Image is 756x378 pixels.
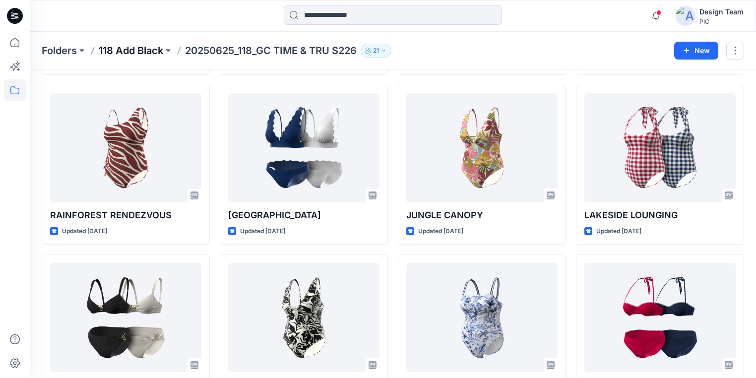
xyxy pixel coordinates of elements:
img: avatar [676,6,695,26]
p: [GEOGRAPHIC_DATA] [228,208,379,222]
a: 118 Add Black [99,44,163,58]
a: CYCLONE [50,263,201,372]
a: SEASIDE CHIC [228,263,379,372]
div: PIC [699,18,744,25]
a: JUNGLE CANOPY [406,93,558,202]
p: LAKESIDE LOUNGING [584,208,736,222]
a: SEASIDE TERRACE [228,93,379,202]
div: Design Team [699,6,744,18]
a: SUNNY DAY [584,263,736,372]
a: RAINFOREST RENDEZVOUS [50,93,201,202]
a: LAKESIDE LOUNGING [584,93,736,202]
p: Updated [DATE] [240,226,285,237]
p: 21 [373,45,379,56]
p: JUNGLE CANOPY [406,208,558,222]
p: Updated [DATE] [418,226,463,237]
p: 20250625_118_GC TIME & TRU S226 [185,44,357,58]
p: Updated [DATE] [596,226,641,237]
button: 21 [361,44,391,58]
p: RAINFOREST RENDEZVOUS [50,208,201,222]
a: Folders [42,44,77,58]
a: MESSAGE IN A BOTTLE [406,263,558,372]
button: New [674,42,718,60]
p: Updated [DATE] [62,226,107,237]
